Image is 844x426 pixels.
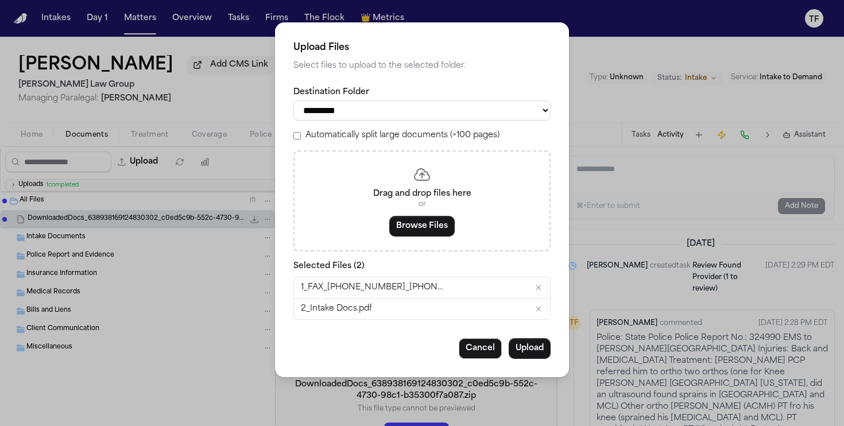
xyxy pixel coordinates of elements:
button: Remove 2_Intake Docs.pdf [534,304,543,313]
p: or [308,200,536,209]
span: 1_FAX_[PHONE_NUMBER]_[PHONE_NUMBER]_801.pdf [301,282,444,293]
p: Drag and drop files here [308,188,536,200]
button: Upload [509,338,551,359]
span: 2_Intake Docs.pdf [301,303,372,315]
label: Automatically split large documents (>100 pages) [305,130,500,141]
p: Select files to upload to the selected folder. [293,59,551,73]
button: Browse Files [389,216,455,237]
p: Selected Files ( 2 ) [293,261,551,272]
button: Remove 1_FAX_20250909_1757443805_801.pdf [534,283,543,292]
button: Cancel [459,338,502,359]
h2: Upload Files [293,41,551,55]
label: Destination Folder [293,87,551,98]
